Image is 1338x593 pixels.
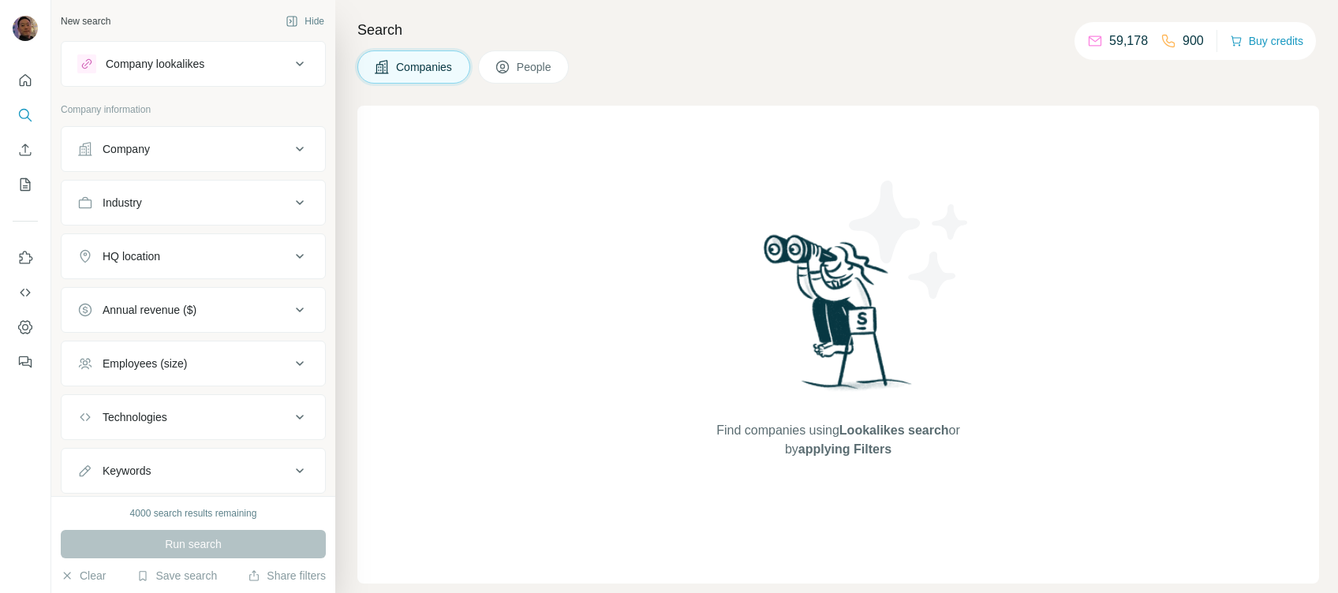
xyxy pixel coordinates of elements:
p: Company information [61,103,326,117]
div: Technologies [103,409,167,425]
div: HQ location [103,248,160,264]
button: Clear [61,568,106,584]
div: Company lookalikes [106,56,204,72]
div: 4000 search results remaining [130,506,257,520]
img: Surfe Illustration - Stars [839,169,981,311]
img: Avatar [13,16,38,41]
button: Company [62,130,325,168]
button: My lists [13,170,38,199]
div: Industry [103,195,142,211]
button: Employees (size) [62,345,325,382]
span: Lookalikes search [839,423,949,437]
button: Share filters [248,568,326,584]
button: Feedback [13,348,38,376]
img: Surfe Illustration - Woman searching with binoculars [757,230,921,406]
button: Company lookalikes [62,45,325,83]
button: Keywords [62,452,325,490]
button: Use Surfe API [13,278,38,307]
button: Hide [275,9,335,33]
h4: Search [357,19,1319,41]
button: Search [13,101,38,129]
button: Save search [136,568,217,584]
span: applying Filters [798,442,891,456]
button: Quick start [13,66,38,95]
div: Annual revenue ($) [103,302,196,318]
button: HQ location [62,237,325,275]
div: Company [103,141,150,157]
button: Enrich CSV [13,136,38,164]
button: Use Surfe on LinkedIn [13,244,38,272]
span: Find companies using or by [712,421,964,459]
span: People [517,59,553,75]
p: 59,178 [1109,32,1148,50]
button: Industry [62,184,325,222]
span: Companies [396,59,454,75]
div: New search [61,14,110,28]
button: Buy credits [1230,30,1303,52]
button: Dashboard [13,313,38,341]
button: Annual revenue ($) [62,291,325,329]
div: Employees (size) [103,356,187,371]
div: Keywords [103,463,151,479]
p: 900 [1183,32,1204,50]
button: Technologies [62,398,325,436]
